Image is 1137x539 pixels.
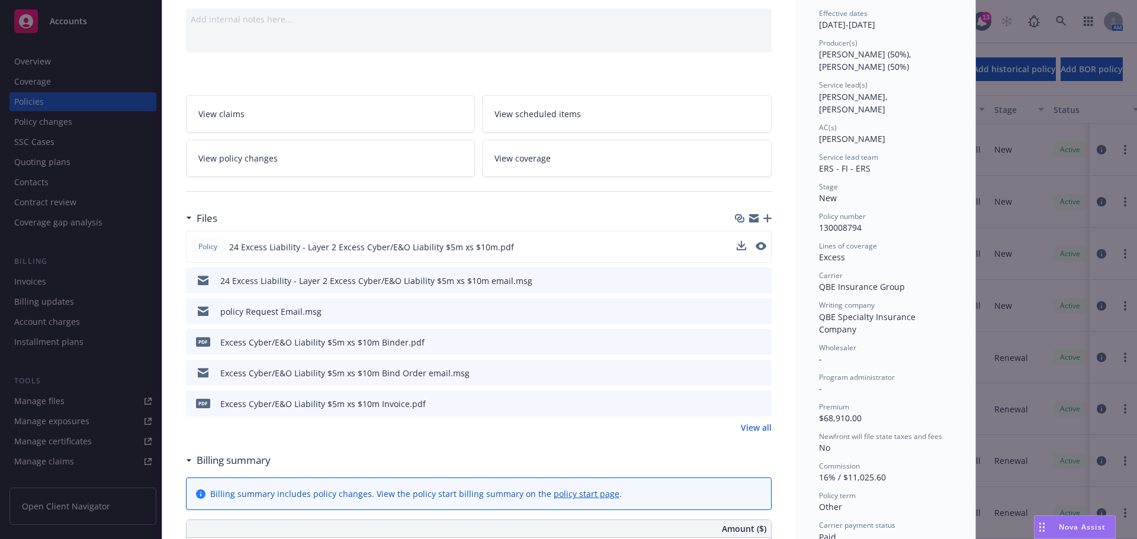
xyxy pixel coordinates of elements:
[186,453,271,468] div: Billing summary
[196,241,220,252] span: Policy
[819,91,890,115] span: [PERSON_NAME], [PERSON_NAME]
[819,501,842,512] span: Other
[220,398,426,410] div: Excess Cyber/E&O Liability $5m xs $10m Invoice.pdf
[741,421,772,434] a: View all
[220,336,425,348] div: Excess Cyber/E&O Liability $5m xs $10m Binder.pdf
[191,13,767,25] div: Add internal notes here...
[196,337,210,346] span: pdf
[819,8,952,31] div: [DATE] - [DATE]
[196,399,210,408] span: pdf
[198,152,278,164] span: View policy changes
[737,305,747,318] button: download file
[819,163,871,174] span: ERS - FI - ERS
[756,336,767,348] button: preview file
[819,38,857,48] span: Producer(s)
[494,108,581,120] span: View scheduled items
[819,80,868,90] span: Service lead(s)
[819,152,878,162] span: Service lead team
[220,367,470,379] div: Excess Cyber/E&O Liability $5m xs $10m Bind Order email.msg
[198,108,245,120] span: View claims
[819,49,914,72] span: [PERSON_NAME] (50%), [PERSON_NAME] (50%)
[1059,522,1106,532] span: Nova Assist
[737,241,746,253] button: download file
[819,490,856,501] span: Policy term
[482,140,772,177] a: View coverage
[819,431,942,441] span: Newfront will file state taxes and fees
[494,152,551,164] span: View coverage
[1034,515,1116,539] button: Nova Assist
[229,241,514,253] span: 24 Excess Liability - Layer 2 Excess Cyber/E&O Liability $5m xs $10m.pdf
[819,8,868,18] span: Effective dates
[819,133,885,144] span: [PERSON_NAME]
[819,402,849,412] span: Premium
[737,398,747,410] button: download file
[737,275,747,287] button: download file
[819,211,866,221] span: Policy number
[737,367,747,379] button: download file
[1035,516,1049,538] div: Drag to move
[819,241,877,251] span: Lines of coverage
[756,241,766,253] button: preview file
[819,520,895,530] span: Carrier payment status
[186,140,476,177] a: View policy changes
[819,192,837,204] span: New
[819,353,822,364] span: -
[819,281,905,292] span: QBE Insurance Group
[819,372,895,382] span: Program administrator
[756,242,766,250] button: preview file
[819,251,845,263] span: Excess
[737,336,747,348] button: download file
[819,461,860,471] span: Commission
[186,211,217,226] div: Files
[756,398,767,410] button: preview file
[819,472,886,483] span: 16% / $11,025.60
[819,311,918,335] span: QBE Specialty Insurance Company
[756,275,767,287] button: preview file
[197,453,271,468] h3: Billing summary
[756,305,767,318] button: preview file
[554,488,619,499] a: policy start page
[186,95,476,133] a: View claims
[722,522,766,535] span: Amount ($)
[819,343,856,353] span: Wholesaler
[482,95,772,133] a: View scheduled items
[756,367,767,379] button: preview file
[210,488,622,500] div: Billing summary includes policy changes. View the policy start billing summary on the .
[819,412,862,424] span: $68,910.00
[220,275,532,287] div: 24 Excess Liability - Layer 2 Excess Cyber/E&O Liability $5m xs $10m email.msg
[197,211,217,226] h3: Files
[819,222,862,233] span: 130008794
[819,182,838,192] span: Stage
[819,270,843,280] span: Carrier
[737,241,746,250] button: download file
[220,305,322,318] div: policy Request Email.msg
[819,383,822,394] span: -
[819,300,875,310] span: Writing company
[819,442,830,453] span: No
[819,122,837,133] span: AC(s)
